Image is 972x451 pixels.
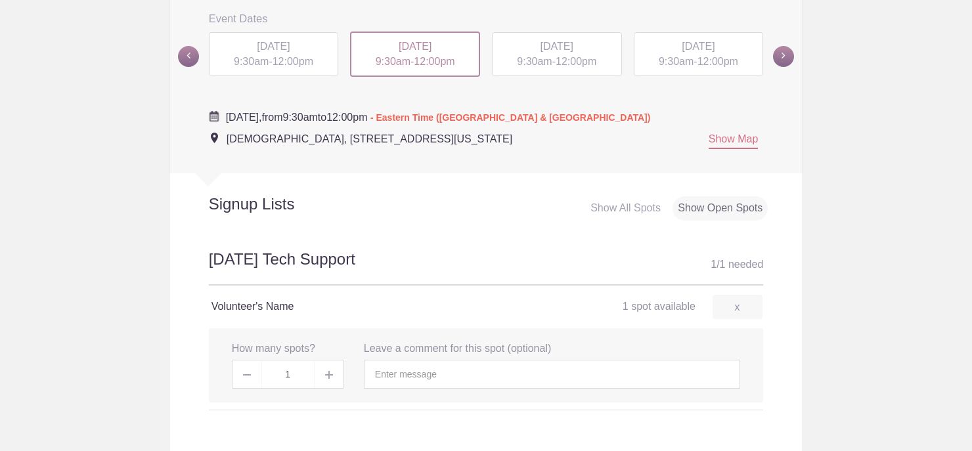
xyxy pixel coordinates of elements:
[350,32,480,77] div: -
[364,341,551,356] label: Leave a comment for this spot (optional)
[282,112,317,123] span: 9:30am
[517,56,552,67] span: 9:30am
[682,41,715,52] span: [DATE]
[659,56,694,67] span: 9:30am
[491,32,623,77] button: [DATE] 9:30am-12:00pm
[243,374,251,376] img: Minus gray
[211,299,486,314] h4: Volunteer's Name
[711,255,763,274] div: 1 1 needed
[209,9,764,28] h3: Event Dates
[492,32,622,77] div: -
[585,196,666,221] div: Show All Spots
[349,31,481,78] button: [DATE] 9:30am-12:00pm
[399,41,431,52] span: [DATE]
[717,259,719,270] span: /
[208,32,340,77] button: [DATE] 9:30am-12:00pm
[673,196,768,221] div: Show Open Spots
[541,41,573,52] span: [DATE]
[227,133,512,144] span: [DEMOGRAPHIC_DATA], [STREET_ADDRESS][US_STATE]
[234,56,269,67] span: 9:30am
[226,112,262,123] span: [DATE],
[556,56,596,67] span: 12:00pm
[211,133,218,143] img: Event location
[414,56,454,67] span: 12:00pm
[226,112,651,123] span: from to
[326,112,367,123] span: 12:00pm
[257,41,290,52] span: [DATE]
[633,32,764,77] button: [DATE] 9:30am-12:00pm
[209,111,219,121] img: Cal purple
[697,56,738,67] span: 12:00pm
[325,371,333,379] img: Plus gray
[370,112,651,123] span: - Eastern Time ([GEOGRAPHIC_DATA] & [GEOGRAPHIC_DATA])
[209,248,764,286] h2: [DATE] Tech Support
[169,194,381,214] h2: Signup Lists
[209,32,339,77] div: -
[364,360,740,389] input: Enter message
[232,341,315,356] label: How many spots?
[376,56,410,67] span: 9:30am
[273,56,313,67] span: 12:00pm
[634,32,764,77] div: -
[709,133,759,149] a: Show Map
[713,295,762,319] a: x
[623,301,696,312] span: 1 spot available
